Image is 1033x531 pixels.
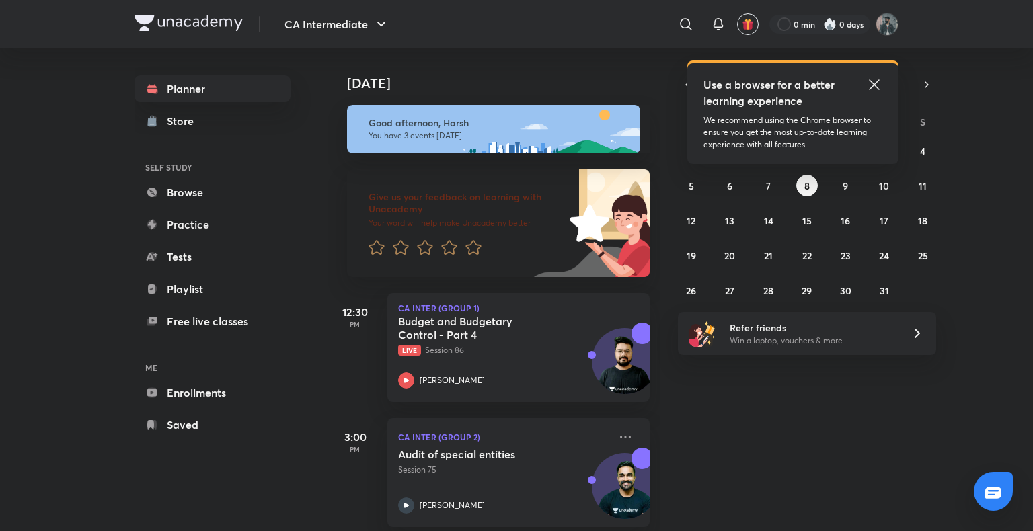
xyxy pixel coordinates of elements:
[835,280,856,301] button: October 30, 2025
[135,108,291,134] a: Store
[843,179,848,192] abbr: October 9, 2025
[725,214,734,227] abbr: October 13, 2025
[912,245,933,266] button: October 25, 2025
[766,179,771,192] abbr: October 7, 2025
[369,117,628,129] h6: Good afternoon, Harsh
[912,140,933,161] button: October 4, 2025
[135,156,291,179] h6: SELF STUDY
[135,15,243,34] a: Company Logo
[398,315,566,341] h5: Budget and Budgetary Control - Part 4
[347,75,663,91] h4: [DATE]
[135,411,291,438] a: Saved
[135,15,243,31] img: Company Logo
[874,175,895,196] button: October 10, 2025
[823,17,837,31] img: streak
[398,344,609,356] p: Session 86
[724,249,735,262] abbr: October 20, 2025
[328,320,382,328] p: PM
[681,175,702,196] button: October 5, 2025
[758,175,779,196] button: October 7, 2025
[369,130,628,141] p: You have 3 events [DATE]
[874,210,895,231] button: October 17, 2025
[764,249,773,262] abbr: October 21, 2025
[841,214,850,227] abbr: October 16, 2025
[328,304,382,320] h5: 12:30
[763,284,773,297] abbr: October 28, 2025
[398,304,639,312] p: CA Inter (Group 1)
[879,249,889,262] abbr: October 24, 2025
[920,116,925,128] abbr: Saturday
[687,249,696,262] abbr: October 19, 2025
[918,214,927,227] abbr: October 18, 2025
[135,75,291,102] a: Planner
[758,280,779,301] button: October 28, 2025
[689,320,716,347] img: referral
[592,460,657,525] img: Avatar
[876,13,898,36] img: Harsh Raj
[727,179,732,192] abbr: October 6, 2025
[796,245,818,266] button: October 22, 2025
[681,210,702,231] button: October 12, 2025
[802,284,812,297] abbr: October 29, 2025
[167,113,202,129] div: Store
[398,464,609,476] p: Session 75
[592,335,657,400] img: Avatar
[703,77,837,109] h5: Use a browser for a better learning experience
[328,429,382,445] h5: 3:00
[135,356,291,379] h6: ME
[764,214,773,227] abbr: October 14, 2025
[874,280,895,301] button: October 31, 2025
[920,145,925,157] abbr: October 4, 2025
[841,249,851,262] abbr: October 23, 2025
[328,445,382,453] p: PM
[796,280,818,301] button: October 29, 2025
[918,249,928,262] abbr: October 25, 2025
[719,280,740,301] button: October 27, 2025
[703,114,882,151] p: We recommend using the Chrome browser to ensure you get the most up-to-date learning experience w...
[725,284,734,297] abbr: October 27, 2025
[874,245,895,266] button: October 24, 2025
[681,280,702,301] button: October 26, 2025
[398,345,421,356] span: Live
[912,210,933,231] button: October 18, 2025
[420,374,485,386] p: [PERSON_NAME]
[135,243,291,270] a: Tests
[758,210,779,231] button: October 14, 2025
[524,169,650,277] img: feedback_image
[135,276,291,302] a: Playlist
[681,245,702,266] button: October 19, 2025
[758,245,779,266] button: October 21, 2025
[347,105,640,153] img: afternoon
[719,210,740,231] button: October 13, 2025
[835,175,856,196] button: October 9, 2025
[730,335,895,347] p: Win a laptop, vouchers & more
[802,249,812,262] abbr: October 22, 2025
[719,245,740,266] button: October 20, 2025
[880,284,889,297] abbr: October 31, 2025
[796,175,818,196] button: October 8, 2025
[835,210,856,231] button: October 16, 2025
[879,179,889,192] abbr: October 10, 2025
[398,429,609,445] p: CA Inter (Group 2)
[135,179,291,206] a: Browse
[420,499,485,512] p: [PERSON_NAME]
[135,308,291,335] a: Free live classes
[719,175,740,196] button: October 6, 2025
[840,284,851,297] abbr: October 30, 2025
[686,284,696,297] abbr: October 26, 2025
[687,214,695,227] abbr: October 12, 2025
[689,179,694,192] abbr: October 5, 2025
[135,211,291,238] a: Practice
[912,175,933,196] button: October 11, 2025
[742,18,754,30] img: avatar
[919,179,927,192] abbr: October 11, 2025
[880,214,888,227] abbr: October 17, 2025
[398,448,566,461] h5: Audit of special entities
[369,218,565,229] p: Your word will help make Unacademy better
[135,379,291,406] a: Enrollments
[730,321,895,335] h6: Refer friends
[276,11,397,38] button: CA Intermediate
[796,210,818,231] button: October 15, 2025
[802,214,812,227] abbr: October 15, 2025
[369,191,565,215] h6: Give us your feedback on learning with Unacademy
